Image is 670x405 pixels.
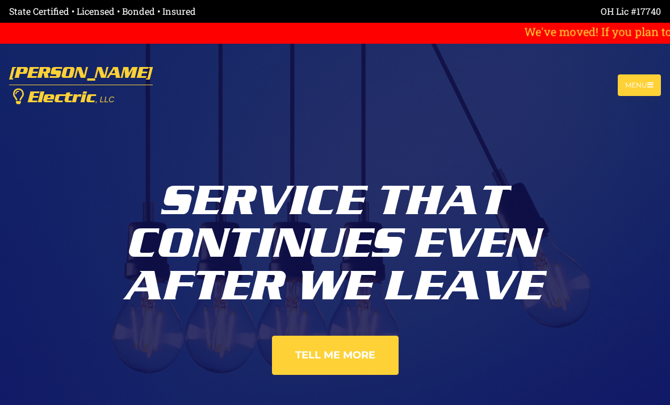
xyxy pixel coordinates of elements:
[9,5,335,18] div: State Certified • Licensed • Bonded • Insured
[71,170,599,307] div: Service That Continues Even After We Leave
[335,5,661,18] div: OH Lic #17740
[9,58,153,112] a: [PERSON_NAME] Electric, LLC
[618,74,661,96] button: Toggle navigation
[272,336,399,375] a: Tell Me More
[95,95,114,104] span: , LLC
